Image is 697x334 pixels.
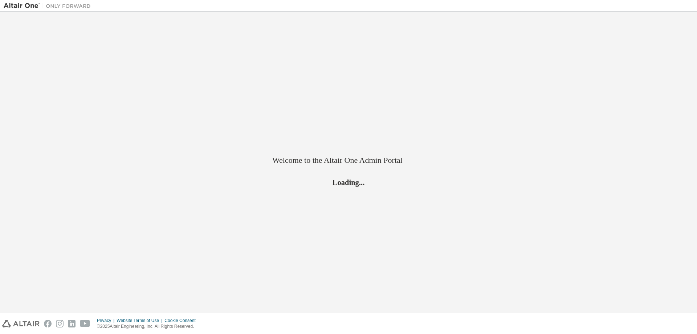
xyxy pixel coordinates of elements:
[68,320,76,327] img: linkedin.svg
[2,320,40,327] img: altair_logo.svg
[4,2,94,9] img: Altair One
[117,318,164,323] div: Website Terms of Use
[272,155,425,165] h2: Welcome to the Altair One Admin Portal
[272,177,425,187] h2: Loading...
[80,320,90,327] img: youtube.svg
[56,320,64,327] img: instagram.svg
[97,323,200,330] p: © 2025 Altair Engineering, Inc. All Rights Reserved.
[164,318,200,323] div: Cookie Consent
[44,320,52,327] img: facebook.svg
[97,318,117,323] div: Privacy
